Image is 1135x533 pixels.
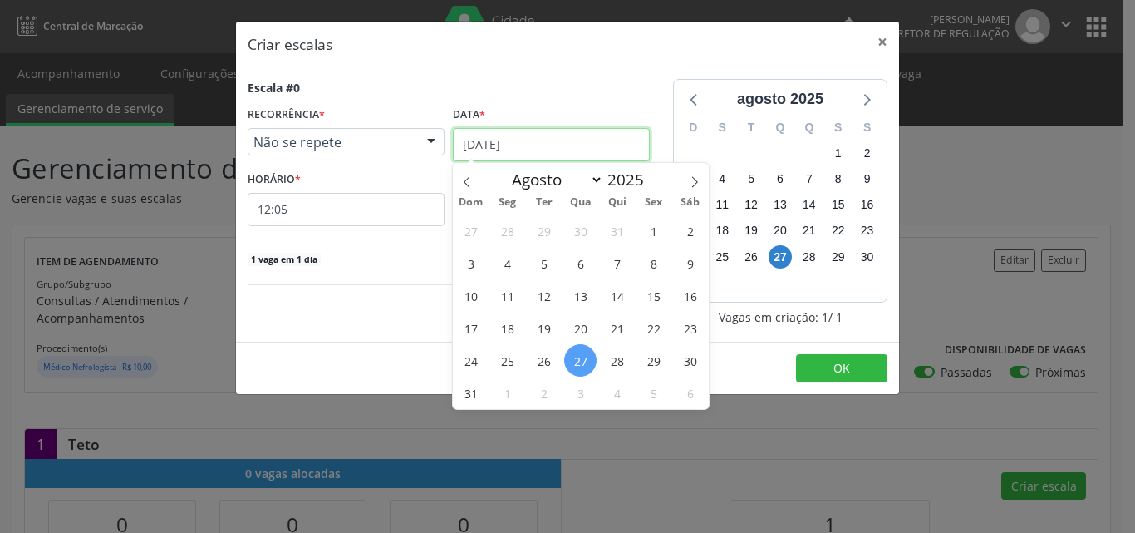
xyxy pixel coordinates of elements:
label: RECORRÊNCIA [248,102,325,128]
span: sábado, 2 de agosto de 2025 [856,141,879,165]
div: D [679,115,708,141]
span: quinta-feira, 28 de agosto de 2025 [798,245,821,269]
span: Agosto 8, 2025 [637,247,670,279]
span: 1 vaga em 1 dia [248,253,321,266]
span: terça-feira, 5 de agosto de 2025 [739,168,763,191]
span: Agosto 9, 2025 [674,247,706,279]
span: Qua [563,197,599,208]
h5: Criar escalas [248,33,332,55]
span: Sáb [672,197,709,208]
span: Agosto 15, 2025 [637,279,670,312]
span: Julho 29, 2025 [528,215,560,247]
span: quarta-feira, 27 de agosto de 2025 [769,245,792,269]
span: Agosto 10, 2025 [454,279,487,312]
span: segunda-feira, 25 de agosto de 2025 [710,245,734,269]
span: Seg [489,197,526,208]
input: Selecione uma data [453,128,650,161]
span: Setembro 6, 2025 [674,377,706,409]
span: Agosto 20, 2025 [564,312,597,344]
span: segunda-feira, 11 de agosto de 2025 [710,194,734,217]
label: Data [453,102,485,128]
div: Vagas em criação: 1 [673,308,887,326]
span: Não se repete [253,134,410,151]
input: Year [603,169,658,190]
div: Q [766,115,795,141]
span: Agosto 30, 2025 [674,344,706,377]
span: quinta-feira, 21 de agosto de 2025 [798,220,821,243]
div: agosto 2025 [730,88,830,111]
span: Agosto 12, 2025 [528,279,560,312]
span: Ter [526,197,563,208]
span: sábado, 16 de agosto de 2025 [856,194,879,217]
span: Setembro 2, 2025 [528,377,560,409]
span: Agosto 31, 2025 [454,377,487,409]
span: Setembro 1, 2025 [491,377,523,409]
span: Agosto 26, 2025 [528,344,560,377]
span: sábado, 9 de agosto de 2025 [856,168,879,191]
span: quinta-feira, 14 de agosto de 2025 [798,194,821,217]
span: Agosto 1, 2025 [637,215,670,247]
span: quarta-feira, 6 de agosto de 2025 [769,168,792,191]
span: Sex [636,197,672,208]
span: Julho 28, 2025 [491,215,523,247]
div: Escala #0 [248,79,300,96]
span: Agosto 6, 2025 [564,247,597,279]
span: Agosto 22, 2025 [637,312,670,344]
span: terça-feira, 26 de agosto de 2025 [739,245,763,269]
select: Month [504,168,603,191]
span: Agosto 2, 2025 [674,215,706,247]
span: segunda-feira, 18 de agosto de 2025 [710,220,734,243]
span: Agosto 23, 2025 [674,312,706,344]
div: T [737,115,766,141]
div: Q [794,115,823,141]
span: quarta-feira, 13 de agosto de 2025 [769,194,792,217]
span: segunda-feira, 4 de agosto de 2025 [710,168,734,191]
span: sábado, 30 de agosto de 2025 [856,245,879,269]
span: terça-feira, 19 de agosto de 2025 [739,220,763,243]
span: terça-feira, 12 de agosto de 2025 [739,194,763,217]
span: Agosto 24, 2025 [454,344,487,377]
span: Dom [453,197,489,208]
span: Agosto 7, 2025 [601,247,633,279]
input: 00:00 [248,193,445,226]
span: Agosto 18, 2025 [491,312,523,344]
span: Agosto 21, 2025 [601,312,633,344]
button: Close [866,22,899,62]
span: Setembro 3, 2025 [564,377,597,409]
span: Agosto 29, 2025 [637,344,670,377]
div: S [708,115,737,141]
span: sexta-feira, 8 de agosto de 2025 [827,168,850,191]
span: Agosto 16, 2025 [674,279,706,312]
span: Qui [599,197,636,208]
span: sexta-feira, 22 de agosto de 2025 [827,220,850,243]
span: / 1 [828,308,843,326]
span: sexta-feira, 29 de agosto de 2025 [827,245,850,269]
span: Agosto 3, 2025 [454,247,487,279]
span: Julho 30, 2025 [564,215,597,247]
span: Agosto 25, 2025 [491,344,523,377]
label: HORÁRIO [248,167,301,193]
span: Agosto 11, 2025 [491,279,523,312]
span: quarta-feira, 20 de agosto de 2025 [769,220,792,243]
span: Agosto 28, 2025 [601,344,633,377]
span: OK [833,360,850,376]
span: Julho 31, 2025 [601,215,633,247]
span: sexta-feira, 15 de agosto de 2025 [827,194,850,217]
span: Agosto 27, 2025 [564,344,597,377]
span: Julho 27, 2025 [454,215,487,247]
span: Setembro 5, 2025 [637,377,670,409]
span: Agosto 17, 2025 [454,312,487,344]
span: Agosto 19, 2025 [528,312,560,344]
button: OK [796,354,887,382]
div: S [852,115,882,141]
span: Setembro 4, 2025 [601,377,633,409]
span: sexta-feira, 1 de agosto de 2025 [827,141,850,165]
span: Agosto 4, 2025 [491,247,523,279]
span: Agosto 14, 2025 [601,279,633,312]
span: quinta-feira, 7 de agosto de 2025 [798,168,821,191]
span: Agosto 5, 2025 [528,247,560,279]
div: S [823,115,852,141]
span: sábado, 23 de agosto de 2025 [856,220,879,243]
span: Agosto 13, 2025 [564,279,597,312]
